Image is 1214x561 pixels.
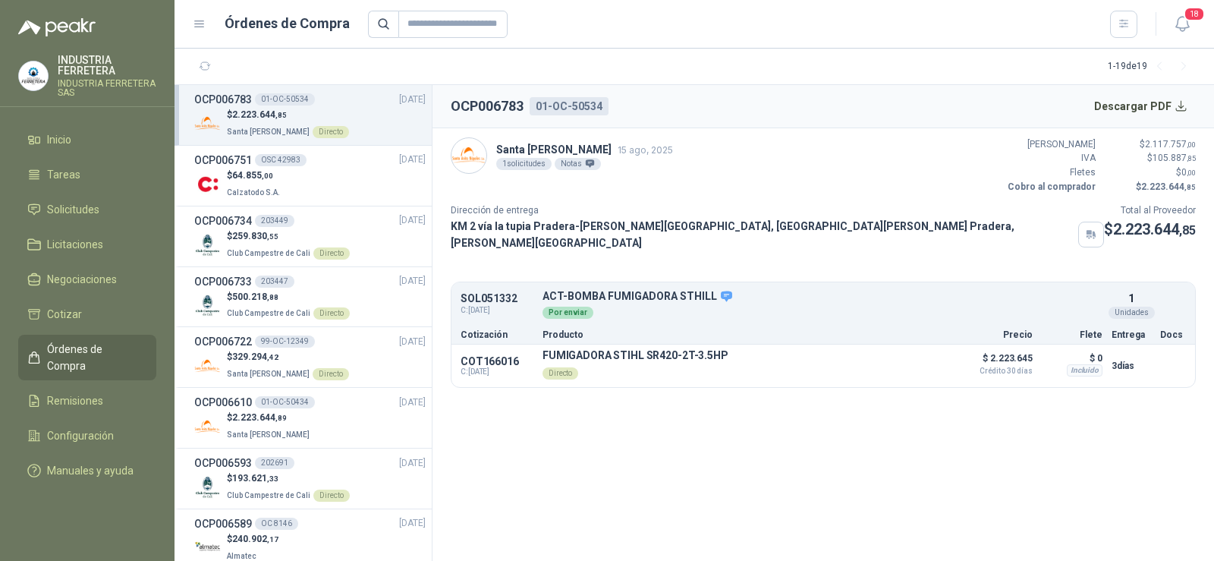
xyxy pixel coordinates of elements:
[1113,220,1196,238] span: 2.223.644
[47,166,80,183] span: Tareas
[399,93,426,107] span: [DATE]
[399,396,426,410] span: [DATE]
[255,518,298,530] div: OC 8146
[1187,154,1196,162] span: ,85
[399,516,426,531] span: [DATE]
[194,413,221,440] img: Company Logo
[267,293,278,301] span: ,88
[194,91,252,108] h3: OCP006783
[399,335,426,349] span: [DATE]
[18,160,156,189] a: Tareas
[194,394,252,411] h3: OCP006610
[1105,165,1196,180] p: $
[1184,7,1205,21] span: 18
[255,336,315,348] div: 99-OC-12349
[1042,330,1102,339] p: Flete
[1153,153,1196,163] span: 105.887
[194,213,252,229] h3: OCP006734
[543,307,593,319] div: Por enviar
[232,473,278,484] span: 193.621
[194,152,252,169] h3: OCP006751
[1104,203,1196,218] p: Total al Proveedor
[194,292,221,318] img: Company Logo
[232,292,278,302] span: 500.218
[618,144,673,156] span: 15 ago, 2025
[47,201,99,218] span: Solicitudes
[47,236,103,253] span: Licitaciones
[194,110,221,137] img: Company Logo
[313,126,349,138] div: Directo
[275,111,287,119] span: ,85
[47,271,117,288] span: Negociaciones
[1086,91,1197,121] button: Descargar PDF
[18,265,156,294] a: Negociaciones
[1005,165,1096,180] p: Fletes
[225,13,350,34] h1: Órdenes de Compra
[194,273,252,290] h3: OCP006733
[18,386,156,415] a: Remisiones
[313,490,350,502] div: Directo
[227,411,313,425] p: $
[1160,330,1186,339] p: Docs
[1112,357,1151,375] p: 3 días
[19,61,48,90] img: Company Logo
[267,535,278,544] span: ,17
[194,91,426,139] a: OCP00678301-OC-50534[DATE] Company Logo$2.223.644,85Santa [PERSON_NAME]Directo
[262,172,273,180] span: ,00
[227,350,349,364] p: $
[194,455,252,471] h3: OCP006593
[227,108,349,122] p: $
[255,396,315,408] div: 01-OC-50434
[461,304,533,317] span: C: [DATE]
[18,230,156,259] a: Licitaciones
[496,158,552,170] div: 1 solicitudes
[18,456,156,485] a: Manuales y ayuda
[194,152,426,200] a: OCP006751OSC 42983[DATE] Company Logo$64.855,00Calzatodo S.A.
[255,215,294,227] div: 203449
[1005,137,1096,152] p: [PERSON_NAME]
[1105,137,1196,152] p: $
[1005,180,1096,194] p: Cobro al comprador
[18,125,156,154] a: Inicio
[227,290,350,304] p: $
[47,427,114,444] span: Configuración
[543,349,728,361] p: FUMIGADORA STIHL SR420-2T-3.5HP
[451,218,1072,251] p: KM 2 vía la tupia Pradera-[PERSON_NAME][GEOGRAPHIC_DATA], [GEOGRAPHIC_DATA][PERSON_NAME] Pradera ...
[1042,349,1102,367] p: $ 0
[1109,307,1155,319] div: Unidades
[399,274,426,288] span: [DATE]
[255,457,294,469] div: 202691
[47,306,82,323] span: Cotizar
[1108,55,1196,79] div: 1 - 19 de 19
[227,491,310,500] span: Club Campestre de Cali
[18,335,156,380] a: Órdenes de Compra
[267,474,278,483] span: ,33
[194,474,221,500] img: Company Logo
[18,195,156,224] a: Solicitudes
[194,534,221,561] img: Company Logo
[194,171,221,197] img: Company Logo
[194,394,426,442] a: OCP00661001-OC-50434[DATE] Company Logo$2.223.644,89Santa [PERSON_NAME]
[313,247,350,260] div: Directo
[267,353,278,361] span: ,42
[227,532,278,547] p: $
[255,154,307,166] div: OSC 42983
[1105,180,1196,194] p: $
[1141,181,1196,192] span: 2.223.644
[232,412,287,423] span: 2.223.644
[461,367,533,377] span: C: [DATE]
[1105,151,1196,165] p: $
[399,456,426,471] span: [DATE]
[18,18,96,36] img: Logo peakr
[194,213,426,260] a: OCP006734203449[DATE] Company Logo$259.830,55Club Campestre de CaliDirecto
[194,273,426,321] a: OCP006733203447[DATE] Company Logo$500.218,88Club Campestre de CaliDirecto
[255,276,294,288] div: 203447
[1187,169,1196,177] span: ,00
[227,370,310,378] span: Santa [PERSON_NAME]
[18,421,156,450] a: Configuración
[461,355,533,367] p: COT166016
[543,330,948,339] p: Producto
[227,169,283,183] p: $
[227,249,310,257] span: Club Campestre de Cali
[461,330,533,339] p: Cotización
